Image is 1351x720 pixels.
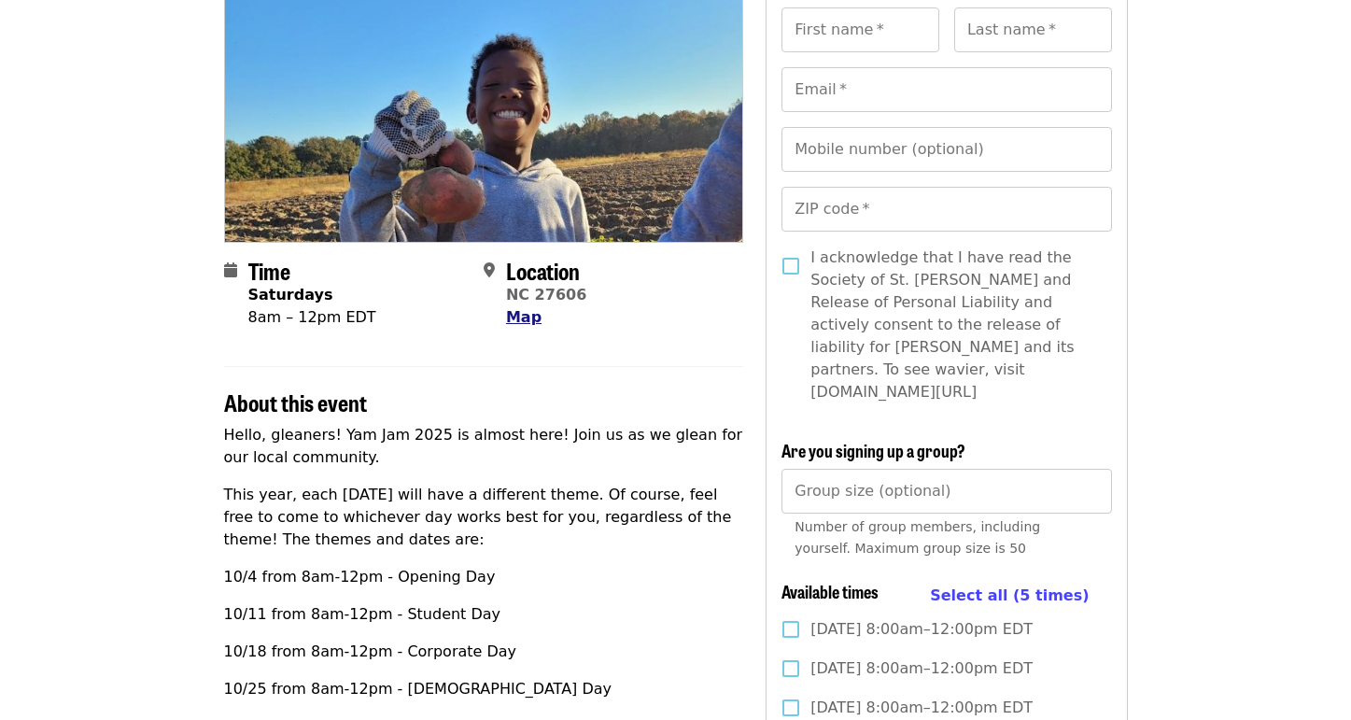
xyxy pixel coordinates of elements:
[506,254,580,287] span: Location
[810,697,1033,719] span: [DATE] 8:00am–12:00pm EDT
[781,7,939,52] input: First name
[506,286,586,304] a: NC 27606
[224,678,744,700] p: 10/25 from 8am-12pm - [DEMOGRAPHIC_DATA] Day
[810,247,1096,403] span: I acknowledge that I have read the Society of St. [PERSON_NAME] and Release of Personal Liability...
[248,306,376,329] div: 8am – 12pm EDT
[781,187,1111,232] input: ZIP code
[781,469,1111,514] input: [object Object]
[484,261,495,279] i: map-marker-alt icon
[506,306,542,329] button: Map
[224,603,744,626] p: 10/11 from 8am-12pm - Student Day
[930,586,1089,604] span: Select all (5 times)
[781,67,1111,112] input: Email
[781,438,965,462] span: Are you signing up a group?
[248,254,290,287] span: Time
[781,127,1111,172] input: Mobile number (optional)
[954,7,1112,52] input: Last name
[224,261,237,279] i: calendar icon
[224,641,744,663] p: 10/18 from 8am-12pm - Corporate Day
[810,657,1033,680] span: [DATE] 8:00am–12:00pm EDT
[795,519,1040,556] span: Number of group members, including yourself. Maximum group size is 50
[248,286,333,304] strong: Saturdays
[506,308,542,326] span: Map
[224,424,744,469] p: Hello, gleaners! Yam Jam 2025 is almost here! Join us as we glean for our local community.
[930,582,1089,610] button: Select all (5 times)
[781,579,879,603] span: Available times
[224,566,744,588] p: 10/4 from 8am-12pm - Opening Day
[224,484,744,551] p: This year, each [DATE] will have a different theme. Of course, feel free to come to whichever day...
[810,618,1033,641] span: [DATE] 8:00am–12:00pm EDT
[224,386,367,418] span: About this event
